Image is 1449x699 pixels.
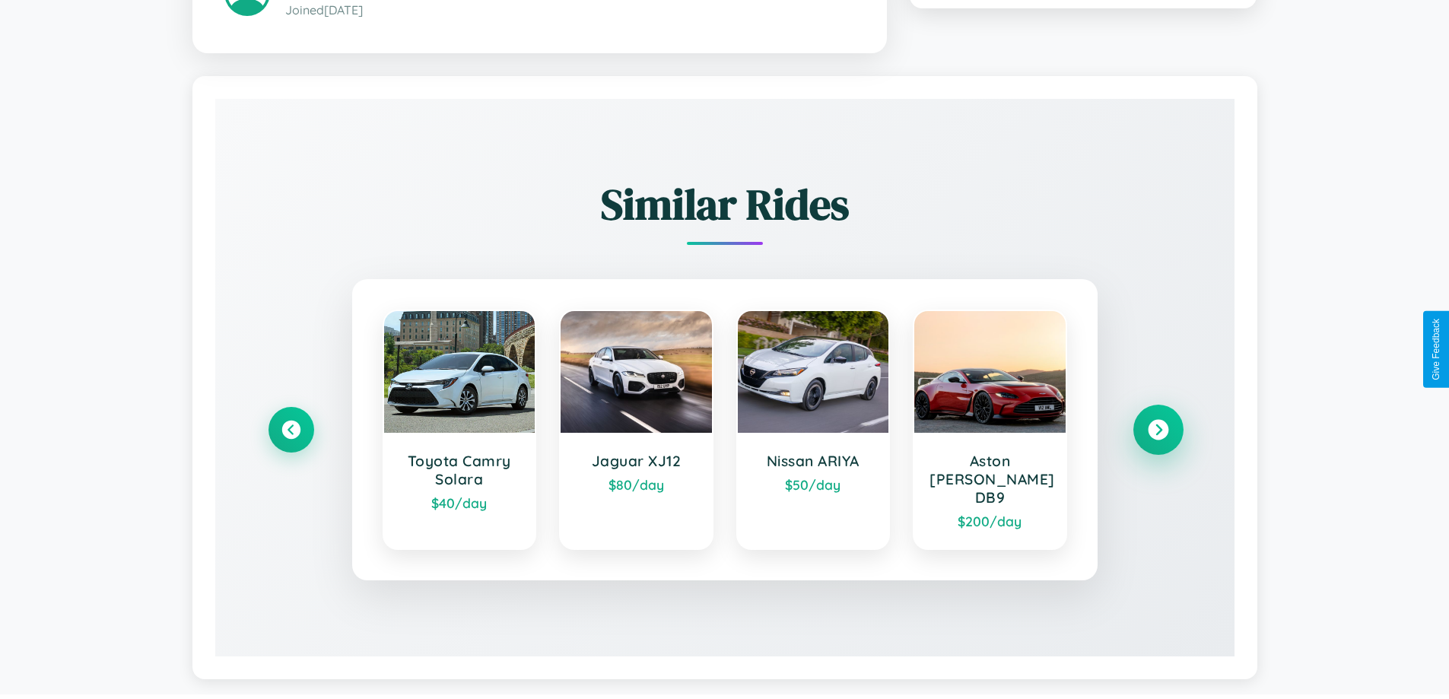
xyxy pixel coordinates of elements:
[913,310,1067,550] a: Aston [PERSON_NAME] DB9$200/day
[269,175,1181,234] h2: Similar Rides
[753,452,874,470] h3: Nissan ARIYA
[576,476,697,493] div: $ 80 /day
[383,310,537,550] a: Toyota Camry Solara$40/day
[736,310,891,550] a: Nissan ARIYA$50/day
[576,452,697,470] h3: Jaguar XJ12
[753,476,874,493] div: $ 50 /day
[399,494,520,511] div: $ 40 /day
[559,310,713,550] a: Jaguar XJ12$80/day
[929,452,1050,507] h3: Aston [PERSON_NAME] DB9
[399,452,520,488] h3: Toyota Camry Solara
[1431,319,1441,380] div: Give Feedback
[929,513,1050,529] div: $ 200 /day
